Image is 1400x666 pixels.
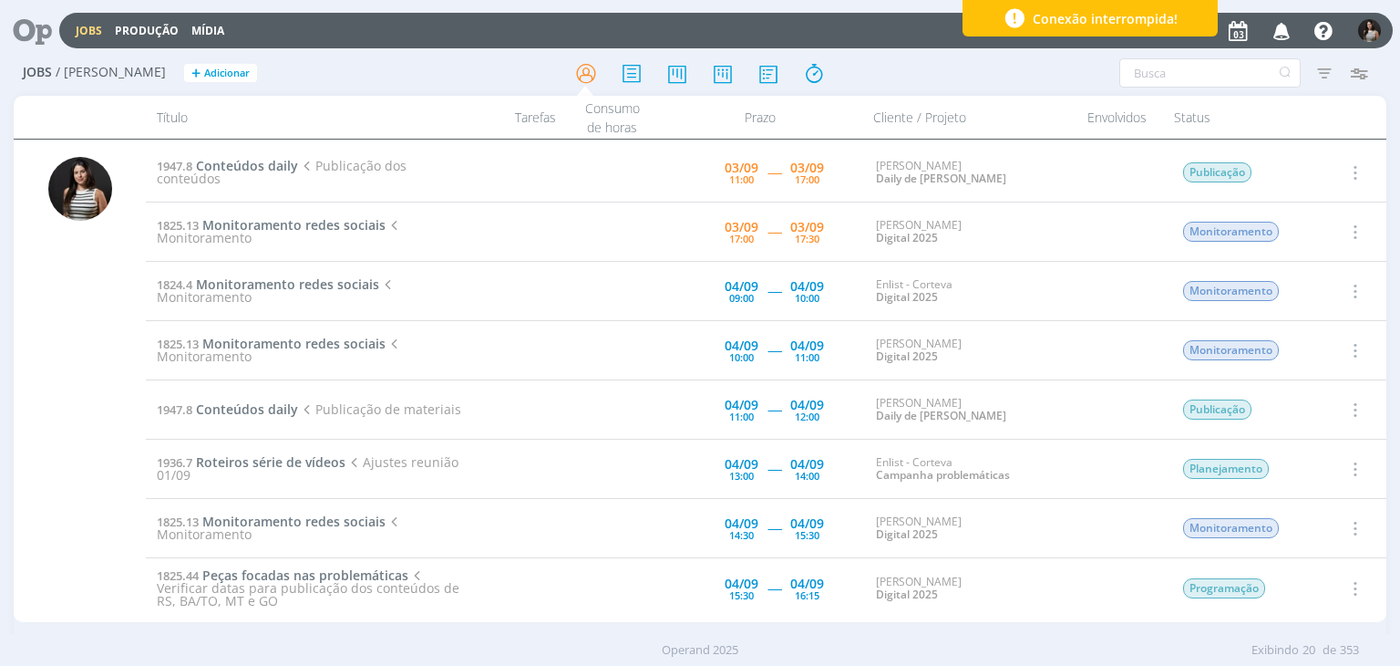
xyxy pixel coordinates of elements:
[48,157,112,221] img: C
[70,24,108,38] button: Jobs
[157,157,298,174] a: 1947.8Conteúdos daily
[658,96,862,139] div: Prazo
[790,339,824,352] div: 04/09
[729,471,754,481] div: 13:00
[202,216,386,234] span: Monitoramento redes sociais
[184,64,257,83] button: +Adicionar
[767,460,781,477] span: -----
[23,65,52,80] span: Jobs
[157,217,199,234] span: 1825.13
[157,216,402,246] span: Monitoramento
[876,515,1064,542] div: [PERSON_NAME]
[795,471,819,481] div: 14:00
[767,223,781,240] span: -----
[157,335,386,352] a: 1825.13Monitoramento redes sociais
[298,401,460,418] span: Publicação de materiais
[790,517,824,530] div: 04/09
[725,578,758,590] div: 04/09
[157,276,192,293] span: 1824.4
[795,352,819,362] div: 11:00
[1183,459,1269,479] span: Planejamento
[790,161,824,174] div: 03/09
[729,234,754,244] div: 17:00
[204,68,250,79] span: Adicionar
[876,467,1010,483] a: Campanha problemáticas
[790,399,824,411] div: 04/09
[1183,400,1251,420] span: Publicação
[157,567,199,584] span: 1825.44
[157,276,379,293] a: 1824.4Monitoramento redes sociais
[795,411,819,421] div: 12:00
[876,338,1064,364] div: [PERSON_NAME]
[767,163,781,181] span: -----
[790,578,824,590] div: 04/09
[157,453,345,471] a: 1936.7Roteiros série de vídeos
[157,276,396,306] span: Monitoramento
[795,234,819,244] div: 17:30
[157,336,199,352] span: 1825.13
[876,408,1006,423] a: Daily de [PERSON_NAME]
[876,349,938,364] a: Digital 2025
[876,278,1064,305] div: Enlist - Corteva
[202,513,386,530] span: Monitoramento redes sociais
[1340,641,1359,660] span: 353
[876,160,1064,186] div: [PERSON_NAME]
[196,276,379,293] span: Monitoramento redes sociais
[157,335,402,365] span: Monitoramento
[196,401,298,418] span: Conteúdos daily
[1323,641,1336,660] span: de
[157,157,406,187] span: Publicação dos conteúdos
[458,96,567,139] div: Tarefas
[1358,19,1381,42] img: C
[115,23,179,38] a: Produção
[146,96,457,139] div: Título
[1119,58,1301,88] input: Busca
[157,567,459,609] span: Verificar datas para publicação dos conteúdos de RS, BA/TO, MT e GO
[729,174,754,184] div: 11:00
[725,399,758,411] div: 04/09
[725,221,758,234] div: 03/09
[795,590,819,600] div: 16:15
[767,341,781,359] span: -----
[876,526,938,542] a: Digital 2025
[157,513,386,530] a: 1825.13Monitoramento redes sociais
[795,174,819,184] div: 17:00
[790,458,824,471] div: 04/09
[767,401,781,418] span: -----
[767,519,781,536] span: -----
[795,293,819,303] div: 10:00
[725,517,758,530] div: 04/09
[157,453,458,484] span: Ajustes reunião 01/09
[729,411,754,421] div: 11:00
[567,96,658,139] div: Consumo de horas
[795,530,819,540] div: 15:30
[157,216,386,234] a: 1825.13Monitoramento redes sociais
[1251,641,1299,660] span: Exibindo
[196,157,298,174] span: Conteúdos daily
[1183,162,1251,182] span: Publicação
[725,280,758,293] div: 04/09
[729,293,754,303] div: 09:00
[729,530,754,540] div: 14:30
[1033,9,1178,28] span: Conexão interrompida!
[729,590,754,600] div: 15:30
[729,352,754,362] div: 10:00
[202,567,408,584] span: Peças focadas nas problemáticas
[76,23,102,38] a: Jobs
[876,219,1064,245] div: [PERSON_NAME]
[157,401,298,418] a: 1947.8Conteúdos daily
[1183,518,1279,538] span: Monitoramento
[790,280,824,293] div: 04/09
[1183,340,1279,360] span: Monitoramento
[157,401,192,418] span: 1947.8
[1183,281,1279,301] span: Monitoramento
[157,514,199,530] span: 1825.13
[767,282,781,299] span: -----
[109,24,184,38] button: Produção
[56,65,166,80] span: / [PERSON_NAME]
[1163,96,1318,139] div: Status
[876,576,1064,602] div: [PERSON_NAME]
[876,230,938,245] a: Digital 2025
[1072,96,1163,139] div: Envolvidos
[1183,578,1265,598] span: Programação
